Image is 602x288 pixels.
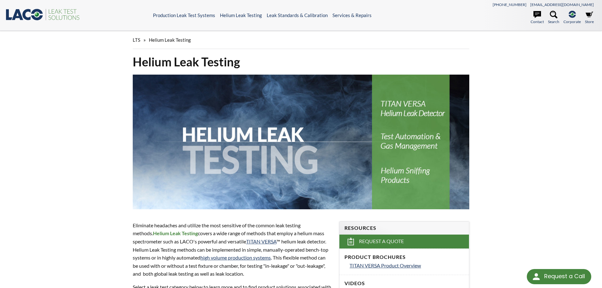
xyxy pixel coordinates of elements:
[267,12,328,18] a: Leak Standards & Calibration
[133,54,470,70] h1: Helium Leak Testing
[531,272,541,282] img: round button
[359,238,404,245] span: Request a Quote
[531,11,544,25] a: Contact
[548,11,559,25] a: Search
[350,262,421,268] span: TITAN VERSA Product Overview
[246,238,277,244] a: TITAN VERSA
[527,269,591,284] div: Request a Call
[200,254,271,260] a: high volume production systems
[220,12,262,18] a: Helium Leak Testing
[344,254,464,260] h4: Product Brochures
[530,2,594,7] a: [EMAIL_ADDRESS][DOMAIN_NAME]
[339,235,469,248] a: Request a Quote
[493,2,526,7] a: [PHONE_NUMBER]
[344,225,464,231] h4: Resources
[149,37,191,43] span: Helium Leak Testing
[350,261,464,270] a: TITAN VERSA Product Overview
[133,75,470,209] img: Helium Leak Testing header
[332,12,372,18] a: Services & Repairs
[133,31,470,49] div: »
[133,221,332,278] p: Eliminate headaches and utilize the most sensitive of the common leak testing methods. covers a w...
[563,19,581,25] span: Corporate
[153,12,215,18] a: Production Leak Test Systems
[344,280,464,287] h4: Videos
[153,230,198,236] strong: Helium Leak Testing
[585,11,594,25] a: Store
[133,37,140,43] span: LTS
[544,269,585,284] div: Request a Call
